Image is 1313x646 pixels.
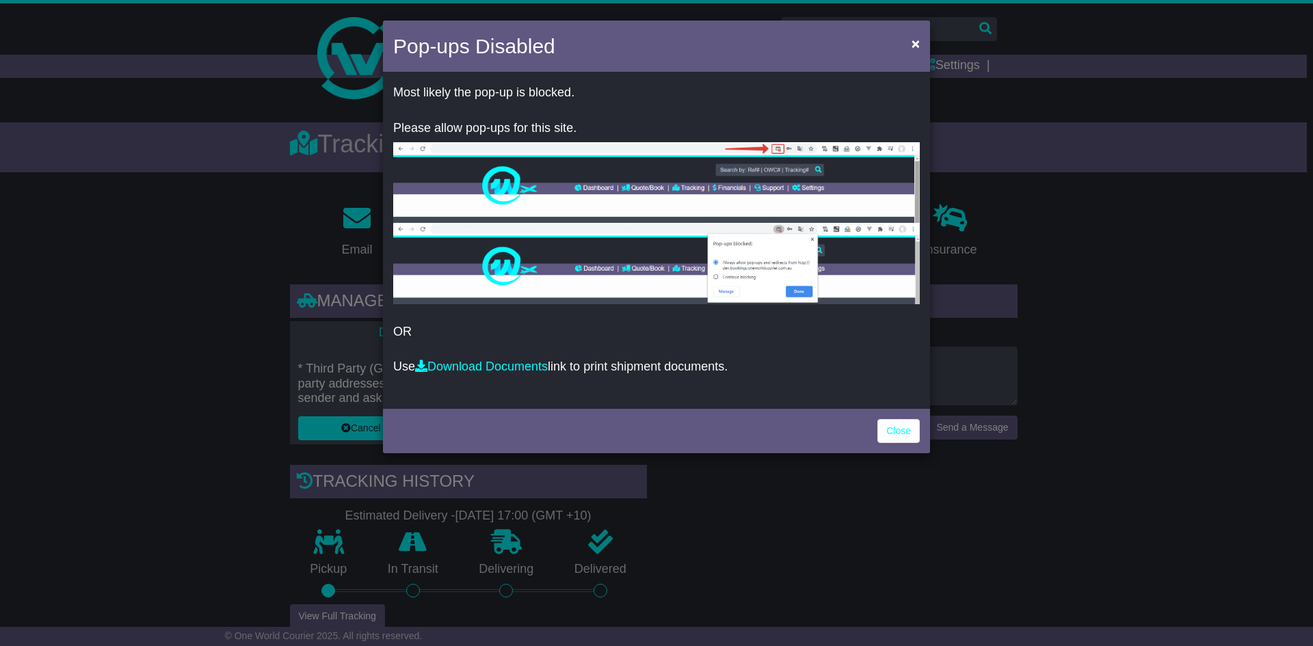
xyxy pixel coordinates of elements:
[393,360,920,375] p: Use link to print shipment documents.
[393,223,920,304] img: allow-popup-2.png
[393,142,920,223] img: allow-popup-1.png
[393,31,555,62] h4: Pop-ups Disabled
[393,121,920,136] p: Please allow pop-ups for this site.
[415,360,548,373] a: Download Documents
[877,419,920,443] a: Close
[905,29,927,57] button: Close
[393,85,920,100] p: Most likely the pop-up is blocked.
[383,75,930,405] div: OR
[912,36,920,51] span: ×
